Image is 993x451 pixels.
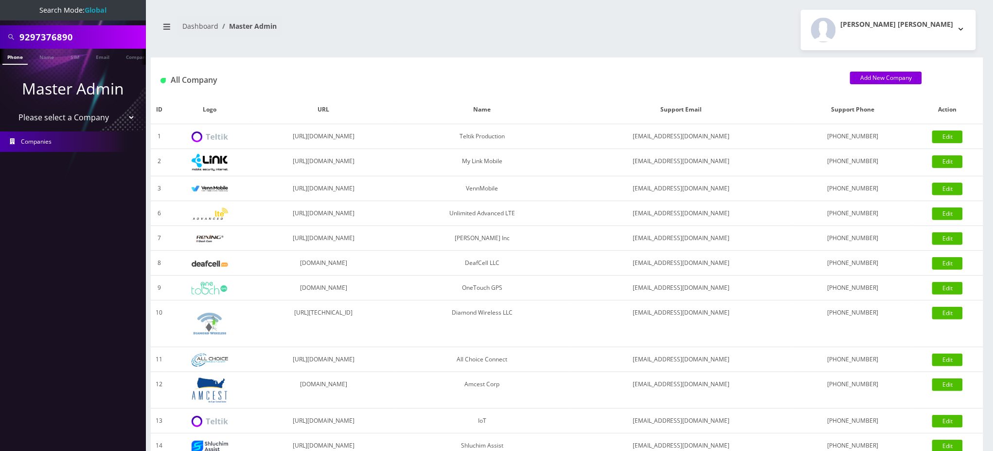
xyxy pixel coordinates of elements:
[2,49,28,65] a: Phone
[252,251,395,276] td: [DOMAIN_NAME]
[252,201,395,226] td: [URL][DOMAIN_NAME]
[395,95,569,124] th: Name
[569,201,794,226] td: [EMAIL_ADDRESS][DOMAIN_NAME]
[151,176,167,201] td: 3
[151,347,167,372] td: 11
[252,176,395,201] td: [URL][DOMAIN_NAME]
[85,5,106,15] strong: Global
[569,301,794,347] td: [EMAIL_ADDRESS][DOMAIN_NAME]
[794,95,912,124] th: Support Phone
[252,301,395,347] td: [URL][TECHNICAL_ID]
[252,95,395,124] th: URL
[192,354,228,367] img: All Choice Connect
[218,21,277,31] li: Master Admin
[794,176,912,201] td: [PHONE_NUMBER]
[569,95,794,124] th: Support Email
[192,416,228,427] img: IoT
[932,207,963,220] a: Edit
[841,20,954,29] h2: [PERSON_NAME] [PERSON_NAME]
[932,415,963,428] a: Edit
[569,409,794,433] td: [EMAIL_ADDRESS][DOMAIN_NAME]
[569,149,794,176] td: [EMAIL_ADDRESS][DOMAIN_NAME]
[151,409,167,433] td: 13
[192,154,228,171] img: My Link Mobile
[66,49,84,64] a: SIM
[794,301,912,347] td: [PHONE_NUMBER]
[151,226,167,251] td: 7
[569,176,794,201] td: [EMAIL_ADDRESS][DOMAIN_NAME]
[395,251,569,276] td: DeafCell LLC
[121,49,154,64] a: Company
[151,201,167,226] td: 6
[932,257,963,270] a: Edit
[932,307,963,319] a: Edit
[569,347,794,372] td: [EMAIL_ADDRESS][DOMAIN_NAME]
[252,409,395,433] td: [URL][DOMAIN_NAME]
[395,409,569,433] td: IoT
[395,226,569,251] td: [PERSON_NAME] Inc
[395,276,569,301] td: OneTouch GPS
[912,95,983,124] th: Action
[794,149,912,176] td: [PHONE_NUMBER]
[151,276,167,301] td: 9
[192,234,228,244] img: Rexing Inc
[192,305,228,342] img: Diamond Wireless LLC
[395,176,569,201] td: VennMobile
[932,155,963,168] a: Edit
[794,409,912,433] td: [PHONE_NUMBER]
[192,282,228,295] img: OneTouch GPS
[151,372,167,409] td: 12
[932,183,963,195] a: Edit
[167,95,252,124] th: Logo
[151,149,167,176] td: 2
[794,201,912,226] td: [PHONE_NUMBER]
[794,251,912,276] td: [PHONE_NUMBER]
[35,49,59,64] a: Name
[252,149,395,176] td: [URL][DOMAIN_NAME]
[158,16,560,44] nav: breadcrumb
[160,75,835,85] h1: All Company
[252,226,395,251] td: [URL][DOMAIN_NAME]
[151,251,167,276] td: 8
[21,137,52,146] span: Companies
[569,276,794,301] td: [EMAIL_ADDRESS][DOMAIN_NAME]
[794,276,912,301] td: [PHONE_NUMBER]
[192,377,228,403] img: Amcest Corp
[932,282,963,295] a: Edit
[252,124,395,149] td: [URL][DOMAIN_NAME]
[932,354,963,366] a: Edit
[569,251,794,276] td: [EMAIL_ADDRESS][DOMAIN_NAME]
[91,49,114,64] a: Email
[160,78,166,83] img: All Company
[850,72,922,84] a: Add New Company
[395,301,569,347] td: Diamond Wireless LLC
[19,28,143,46] input: Search All Companies
[192,132,228,143] img: Teltik Production
[932,232,963,245] a: Edit
[395,149,569,176] td: My Link Mobile
[252,276,395,301] td: [DOMAIN_NAME]
[192,186,228,192] img: VennMobile
[252,372,395,409] td: [DOMAIN_NAME]
[395,201,569,226] td: Unlimited Advanced LTE
[794,226,912,251] td: [PHONE_NUMBER]
[151,95,167,124] th: ID
[395,372,569,409] td: Amcest Corp
[569,226,794,251] td: [EMAIL_ADDRESS][DOMAIN_NAME]
[794,347,912,372] td: [PHONE_NUMBER]
[395,124,569,149] td: Teltik Production
[151,301,167,347] td: 10
[182,21,218,31] a: Dashboard
[794,124,912,149] td: [PHONE_NUMBER]
[801,10,976,50] button: [PERSON_NAME] [PERSON_NAME]
[252,347,395,372] td: [URL][DOMAIN_NAME]
[192,261,228,267] img: DeafCell LLC
[569,372,794,409] td: [EMAIL_ADDRESS][DOMAIN_NAME]
[192,208,228,220] img: Unlimited Advanced LTE
[395,347,569,372] td: All Choice Connect
[932,131,963,143] a: Edit
[151,124,167,149] td: 1
[794,372,912,409] td: [PHONE_NUMBER]
[932,378,963,391] a: Edit
[39,5,106,15] span: Search Mode:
